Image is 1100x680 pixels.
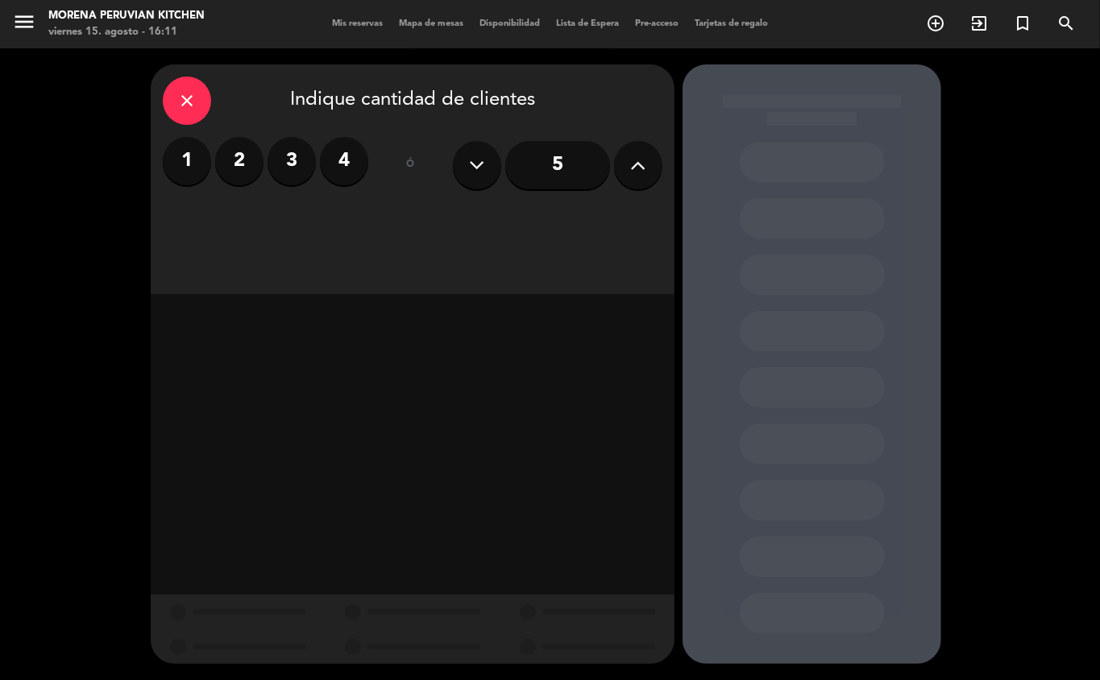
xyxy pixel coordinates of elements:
i: search [1056,14,1076,33]
span: Pre-acceso [627,19,687,28]
i: close [177,91,197,110]
span: Lista de Espera [548,19,627,28]
span: Mis reservas [324,19,391,28]
div: ó [384,137,437,193]
span: Disponibilidad [471,19,548,28]
i: add_circle_outline [926,14,945,33]
label: 1 [163,137,211,185]
span: Tarjetas de regalo [687,19,776,28]
div: Indique cantidad de clientes [163,77,662,125]
button: menu [12,10,36,39]
label: 3 [268,137,316,185]
i: exit_to_app [969,14,989,33]
label: 4 [320,137,368,185]
span: Mapa de mesas [391,19,471,28]
div: viernes 15. agosto - 16:11 [48,24,205,40]
i: menu [12,10,36,34]
label: 2 [215,137,264,185]
div: Morena Peruvian Kitchen [48,8,205,24]
i: turned_in_not [1013,14,1032,33]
